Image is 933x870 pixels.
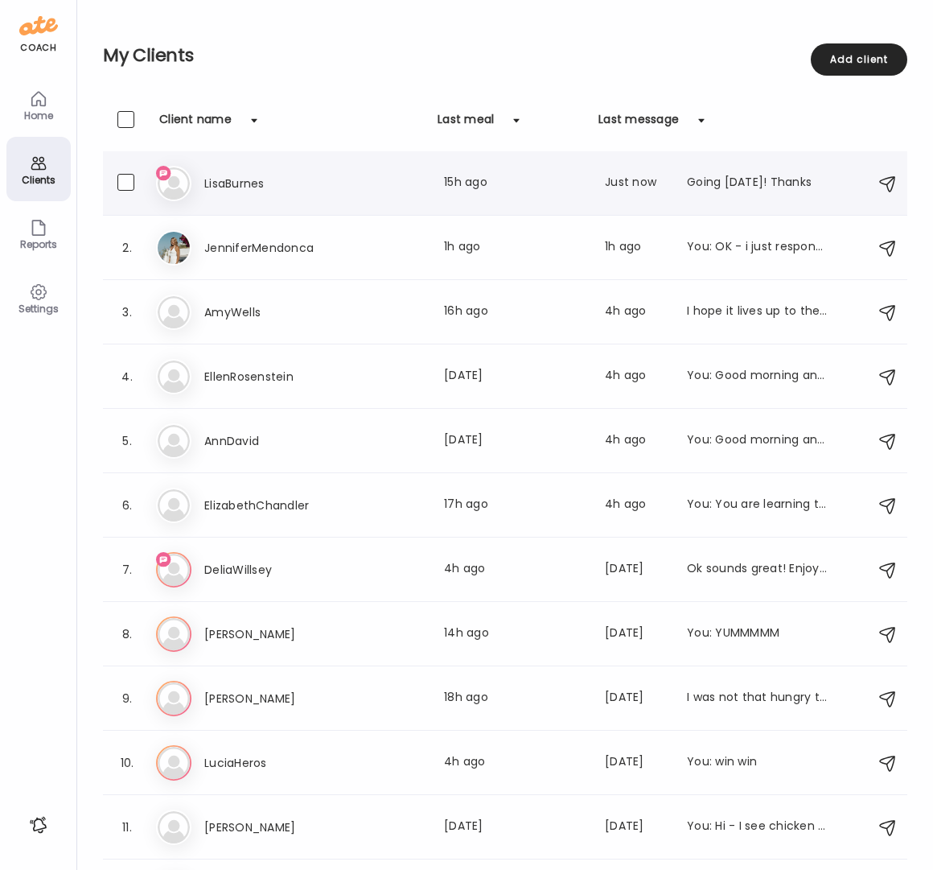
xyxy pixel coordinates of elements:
div: 17h ago [444,496,586,515]
div: 5. [117,431,137,451]
div: 4. [117,367,137,386]
div: Client name [159,111,232,137]
div: You: Good morning and welcome to week 4 of the Method! I hope you are feeling great [DATE] Mornin... [687,367,828,386]
h3: [PERSON_NAME] [204,625,346,644]
div: [DATE] [444,367,586,386]
div: 2. [117,238,137,258]
div: 6. [117,496,137,515]
div: You: You are learning to curl on ice? you mean like the Olympic sport? [687,496,828,515]
h3: [PERSON_NAME] [204,689,346,708]
div: Clients [10,175,68,185]
div: 4h ago [605,496,668,515]
div: Add client [811,43,907,76]
div: [DATE] [605,625,668,644]
div: 1h ago [444,238,586,258]
div: [DATE] [444,818,586,837]
div: 4h ago [605,303,668,322]
div: I hope it lives up to the hype - I’ve tried so many different powders. [687,303,828,322]
div: 8. [117,625,137,644]
h3: [PERSON_NAME] [204,818,346,837]
div: 10. [117,753,137,773]
div: [DATE] [605,753,668,773]
h3: LuciaHeros [204,753,346,773]
div: You: OK - i just responded to your text - are there 4 pages of reports or 5? i recieved 5 but the... [687,238,828,258]
h3: JenniferMendonca [204,238,346,258]
div: coach [20,41,56,55]
div: Settings [10,303,68,314]
h2: My Clients [103,43,907,68]
div: 3. [117,303,137,322]
div: [DATE] [605,818,668,837]
div: 1h ago [605,238,668,258]
h3: AnnDavid [204,431,346,451]
div: Going [DATE]! Thanks [687,174,828,193]
div: You: Good morning and welcome to week 4 of the Method! I hope you are feeling great [DATE] Mornin... [687,431,828,451]
img: ate [19,13,58,39]
div: 16h ago [444,303,586,322]
div: 4h ago [605,367,668,386]
div: 4h ago [444,560,586,579]
h3: DeliaWillsey [204,560,346,579]
div: You: win win [687,753,828,773]
h3: ElizabethChandler [204,496,346,515]
h3: EllenRosenstein [204,367,346,386]
div: 14h ago [444,625,586,644]
div: [DATE] [444,431,586,451]
div: You: Hi - I see chicken broth and i just want to make sure this is for the nutrition and not that... [687,818,828,837]
div: Reports [10,239,68,249]
div: Last meal [438,111,494,137]
div: 4h ago [605,431,668,451]
div: You: YUMMMMM [687,625,828,644]
h3: AmyWells [204,303,346,322]
div: Last message [598,111,679,137]
div: [DATE] [605,689,668,708]
div: 9. [117,689,137,708]
div: Ok sounds great! Enjoy your [DATE]!! [687,560,828,579]
div: 18h ago [444,689,586,708]
div: 15h ago [444,174,586,193]
div: I was not that hungry that night. Yes I understand. [687,689,828,708]
div: 7. [117,560,137,579]
div: Just now [605,174,668,193]
div: [DATE] [605,560,668,579]
div: 11. [117,818,137,837]
h3: LisaBurnes [204,174,346,193]
div: Home [10,110,68,121]
div: 4h ago [444,753,586,773]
